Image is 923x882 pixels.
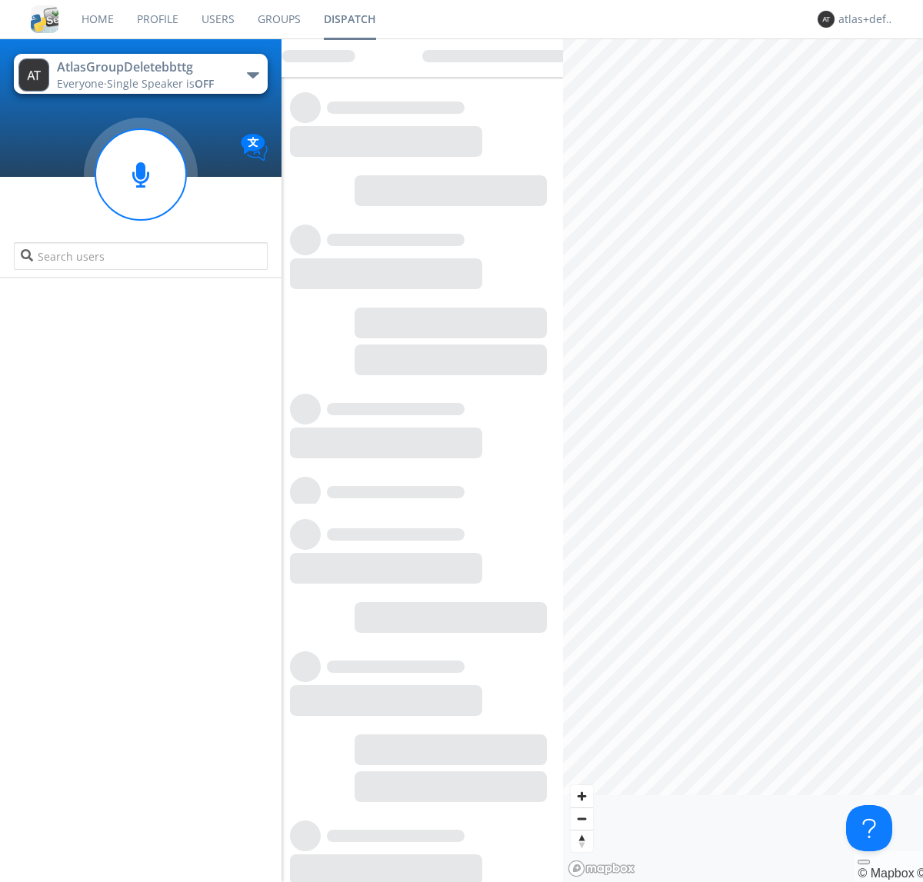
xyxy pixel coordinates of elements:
img: 373638.png [18,58,49,92]
span: Single Speaker is [107,76,214,91]
span: OFF [195,76,214,91]
div: Everyone · [57,76,230,92]
div: AtlasGroupDeletebbttg [57,58,230,76]
input: Search users [14,242,267,270]
button: Zoom in [571,785,593,807]
a: Mapbox [858,867,914,880]
button: Reset bearing to north [571,830,593,852]
button: Zoom out [571,807,593,830]
img: Translation enabled [241,134,268,161]
iframe: Toggle Customer Support [846,805,892,851]
img: 373638.png [818,11,835,28]
span: Reset bearing to north [571,830,593,852]
div: atlas+default+group [838,12,896,27]
button: Toggle attribution [858,860,870,864]
img: cddb5a64eb264b2086981ab96f4c1ba7 [31,5,58,33]
button: AtlasGroupDeletebbttgEveryone·Single Speaker isOFF [14,54,267,94]
a: Mapbox logo [568,860,635,877]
